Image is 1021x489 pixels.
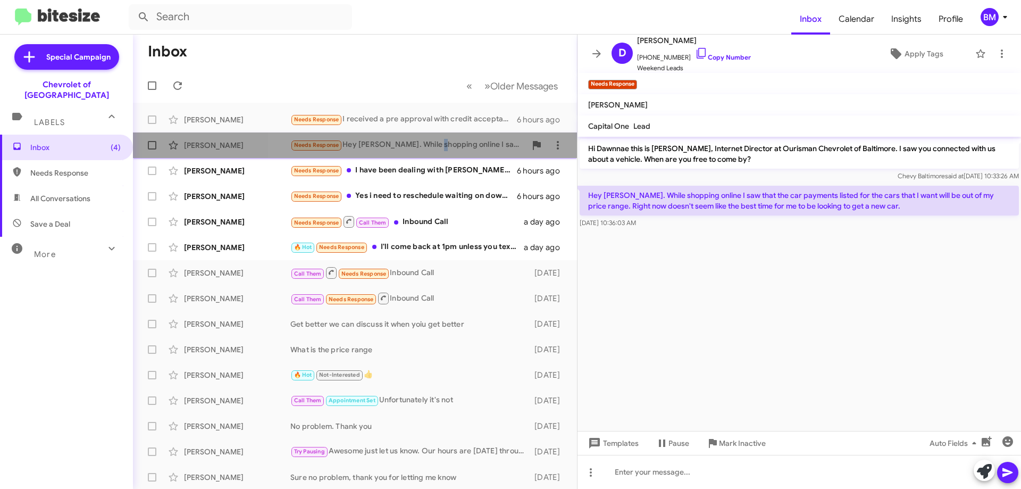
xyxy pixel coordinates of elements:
[695,53,751,61] a: Copy Number
[30,193,90,204] span: All Conversations
[294,397,322,404] span: Call Them
[580,186,1019,216] p: Hey [PERSON_NAME]. While shopping online I saw that the car payments listed for the cars that I w...
[580,139,1019,169] p: Hi Dawnnae this is [PERSON_NAME], Internet Director at Ourisman Chevrolet of Baltimore. I saw you...
[529,319,568,329] div: [DATE]
[290,445,529,458] div: Awesome just let us know. Our hours are [DATE] through [DATE] 9am to 9pm and [DATE] 9am to 7pm
[294,142,339,148] span: Needs Response
[290,344,529,355] div: What is the price range
[945,172,964,180] span: said at
[637,34,751,47] span: [PERSON_NAME]
[290,241,524,253] div: I'll come back at 1pm unless you text me another time.
[290,472,529,483] div: Sure no problem, thank you for letting me know
[930,4,972,35] a: Profile
[637,63,751,73] span: Weekend Leads
[290,421,529,432] div: No problem. Thank you
[633,121,650,131] span: Lead
[898,172,1019,180] span: Chevy Baltimore [DATE] 10:33:26 AM
[359,219,387,226] span: Call Them
[341,270,387,277] span: Needs Response
[484,79,490,93] span: »
[290,292,529,305] div: Inbound Call
[329,397,375,404] span: Appointment Set
[290,190,517,202] div: Yes i need to reschedule waiting on down pmt money
[319,371,360,378] span: Not-Interested
[529,421,568,432] div: [DATE]
[529,446,568,457] div: [DATE]
[461,75,564,97] nav: Page navigation example
[294,448,325,455] span: Try Pausing
[930,434,981,453] span: Auto Fields
[184,268,290,278] div: [PERSON_NAME]
[290,215,524,228] div: Inbound Call
[294,244,312,251] span: 🔥 Hot
[34,250,56,259] span: More
[290,164,517,177] div: I have been dealing with [PERSON_NAME], But it looks like the car I wanted to purchase [DATE] was...
[698,434,774,453] button: Mark Inactive
[861,44,970,63] button: Apply Tags
[129,4,352,30] input: Search
[184,165,290,176] div: [PERSON_NAME]
[294,193,339,200] span: Needs Response
[294,116,339,123] span: Needs Response
[184,344,290,355] div: [PERSON_NAME]
[921,434,989,453] button: Auto Fields
[184,395,290,406] div: [PERSON_NAME]
[294,371,312,378] span: 🔥 Hot
[466,79,472,93] span: «
[290,369,529,381] div: 👍
[111,142,121,153] span: (4)
[184,319,290,329] div: [PERSON_NAME]
[529,344,568,355] div: [DATE]
[30,219,70,229] span: Save a Deal
[184,472,290,483] div: [PERSON_NAME]
[294,296,322,303] span: Call Them
[524,242,568,253] div: a day ago
[30,142,121,153] span: Inbox
[34,118,65,127] span: Labels
[529,472,568,483] div: [DATE]
[637,47,751,63] span: [PHONE_NUMBER]
[290,139,526,151] div: Hey [PERSON_NAME]. While shopping online I saw that the car payments listed for the cars that I w...
[290,319,529,329] div: Get better we can discuss it when yoiu get better
[46,52,111,62] span: Special Campaign
[588,100,648,110] span: [PERSON_NAME]
[578,434,647,453] button: Templates
[668,434,689,453] span: Pause
[517,165,568,176] div: 6 hours ago
[517,114,568,125] div: 6 hours ago
[184,446,290,457] div: [PERSON_NAME]
[14,44,119,70] a: Special Campaign
[647,434,698,453] button: Pause
[883,4,930,35] a: Insights
[618,45,626,62] span: D
[184,217,290,227] div: [PERSON_NAME]
[329,296,374,303] span: Needs Response
[290,394,529,407] div: Unfortunately it's not
[529,268,568,278] div: [DATE]
[588,80,637,89] small: Needs Response
[184,370,290,380] div: [PERSON_NAME]
[490,80,558,92] span: Older Messages
[478,75,564,97] button: Next
[148,43,187,60] h1: Inbox
[184,114,290,125] div: [PERSON_NAME]
[588,121,629,131] span: Capital One
[586,434,639,453] span: Templates
[529,370,568,380] div: [DATE]
[294,167,339,174] span: Needs Response
[290,113,517,126] div: I received a pre approval with credit acceptance. Do you work with them
[905,44,943,63] span: Apply Tags
[184,293,290,304] div: [PERSON_NAME]
[517,191,568,202] div: 6 hours ago
[529,293,568,304] div: [DATE]
[184,191,290,202] div: [PERSON_NAME]
[830,4,883,35] a: Calendar
[791,4,830,35] a: Inbox
[294,270,322,277] span: Call Them
[319,244,364,251] span: Needs Response
[972,8,1009,26] button: BM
